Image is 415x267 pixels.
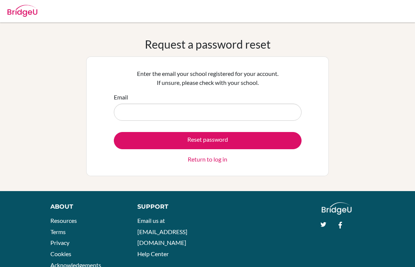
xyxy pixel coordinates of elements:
img: Bridge-U [7,5,37,17]
a: Help Center [137,250,169,257]
div: Support [137,202,200,211]
a: Cookies [50,250,71,257]
div: About [50,202,121,211]
label: Email [114,93,128,102]
a: Privacy [50,239,69,246]
a: Return to log in [188,155,227,164]
a: Resources [50,217,77,224]
img: logo_white@2x-f4f0deed5e89b7ecb1c2cc34c3e3d731f90f0f143d5ea2071677605dd97b5244.png [322,202,352,215]
button: Reset password [114,132,302,149]
p: Enter the email your school registered for your account. If unsure, please check with your school. [114,69,302,87]
a: Email us at [EMAIL_ADDRESS][DOMAIN_NAME] [137,217,187,246]
h1: Request a password reset [145,37,271,51]
a: Terms [50,228,66,235]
